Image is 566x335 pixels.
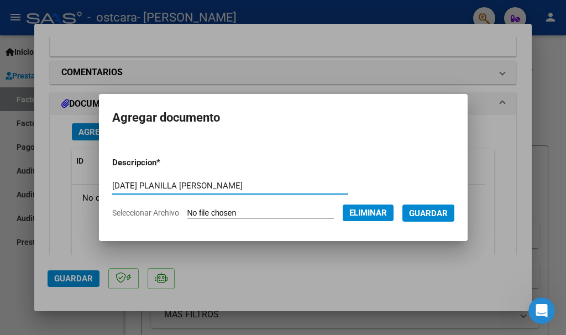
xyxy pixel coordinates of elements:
h2: Agregar documento [112,107,454,128]
span: Eliminar [349,208,387,218]
iframe: Intercom live chat [528,297,555,324]
button: Guardar [402,205,454,222]
p: Descripcion [112,156,215,169]
span: Seleccionar Archivo [112,208,179,217]
button: Eliminar [343,205,394,221]
span: Guardar [409,208,448,218]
